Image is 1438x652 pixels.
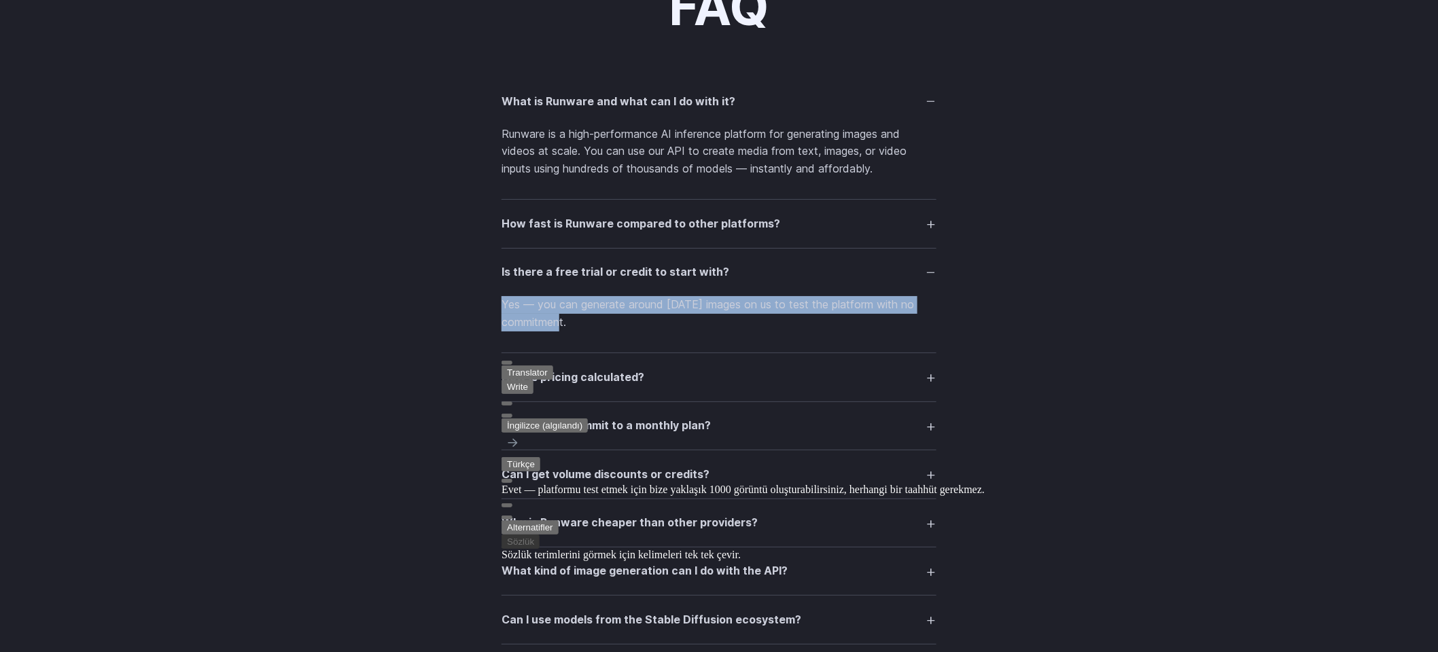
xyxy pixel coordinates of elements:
[502,211,936,236] summary: How fast is Runware compared to other platforms?
[502,296,936,331] p: Yes — you can generate around [DATE] images on us to test the platform with no commitment.
[502,88,936,114] summary: What is Runware and what can I do with it?
[502,259,936,285] summary: Is there a free trial or credit to start with?
[502,215,780,233] h3: How fast is Runware compared to other platforms?
[502,606,936,632] summary: Can I use models from the Stable Diffusion ecosystem?
[502,264,729,281] h3: Is there a free trial or credit to start with?
[502,558,936,584] summary: What kind of image generation can I do with the API?
[502,126,936,178] p: Runware is a high-performance AI inference platform for generating images and videos at scale. Yo...
[502,611,801,629] h3: Can I use models from the Stable Diffusion ecosystem?
[502,562,788,580] h3: What kind of image generation can I do with the API?
[502,93,735,111] h3: What is Runware and what can I do with it?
